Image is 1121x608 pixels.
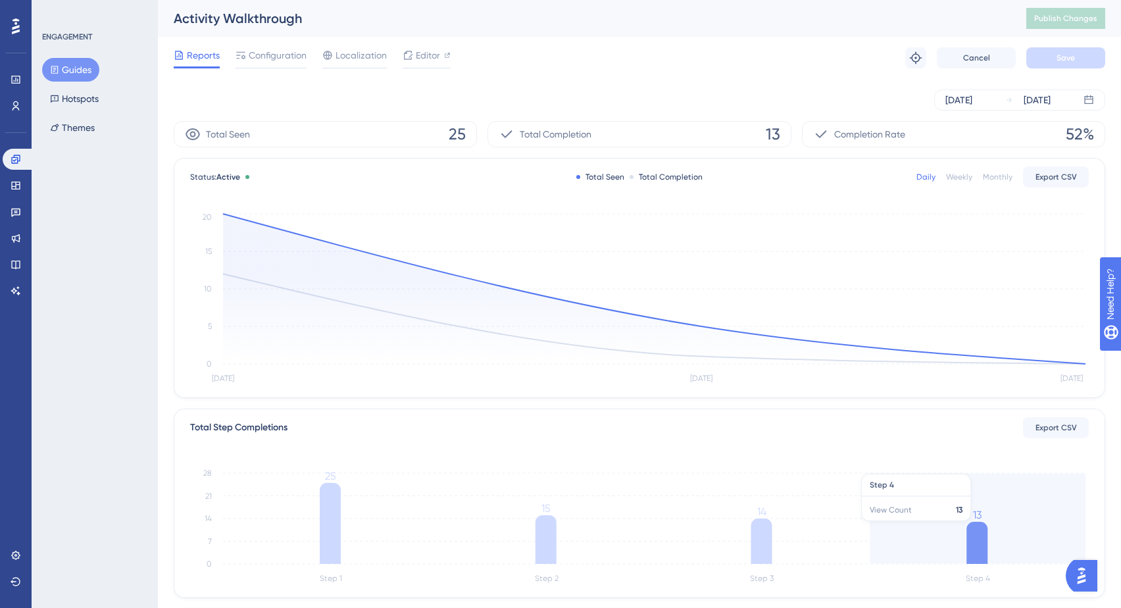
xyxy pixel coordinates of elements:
[174,9,993,28] div: Activity Walkthrough
[576,172,624,182] div: Total Seen
[757,505,766,518] tspan: 14
[42,116,103,139] button: Themes
[449,124,466,145] span: 25
[42,87,107,111] button: Hotspots
[336,47,387,63] span: Localization
[1034,13,1097,24] span: Publish Changes
[212,374,234,383] tspan: [DATE]
[207,559,212,569] tspan: 0
[1060,374,1083,383] tspan: [DATE]
[937,47,1016,68] button: Cancel
[205,514,212,523] tspan: 14
[208,537,212,546] tspan: 7
[973,509,982,521] tspan: 13
[690,374,712,383] tspan: [DATE]
[983,172,1012,182] div: Monthly
[190,172,240,182] span: Status:
[320,574,342,583] tspan: Step 1
[31,3,82,19] span: Need Help?
[834,126,905,142] span: Completion Rate
[1023,417,1089,438] button: Export CSV
[205,492,212,501] tspan: 21
[249,47,307,63] span: Configuration
[1023,166,1089,188] button: Export CSV
[1024,92,1051,108] div: [DATE]
[945,92,972,108] div: [DATE]
[42,32,92,42] div: ENGAGEMENT
[325,470,336,482] tspan: 25
[963,53,990,63] span: Cancel
[187,47,220,63] span: Reports
[203,213,212,222] tspan: 20
[205,247,212,256] tspan: 15
[206,126,250,142] span: Total Seen
[216,172,240,182] span: Active
[1035,422,1077,433] span: Export CSV
[1026,8,1105,29] button: Publish Changes
[204,284,212,293] tspan: 10
[541,502,551,515] tspan: 15
[1035,172,1077,182] span: Export CSV
[966,574,990,583] tspan: Step 4
[1066,124,1094,145] span: 52%
[203,469,212,478] tspan: 28
[416,47,440,63] span: Editor
[916,172,935,182] div: Daily
[946,172,972,182] div: Weekly
[208,322,212,331] tspan: 5
[1026,47,1105,68] button: Save
[750,574,774,583] tspan: Step 3
[42,58,99,82] button: Guides
[207,359,212,368] tspan: 0
[190,420,287,436] div: Total Step Completions
[766,124,780,145] span: 13
[630,172,703,182] div: Total Completion
[1057,53,1075,63] span: Save
[520,126,591,142] span: Total Completion
[535,574,559,583] tspan: Step 2
[1066,556,1105,595] iframe: UserGuiding AI Assistant Launcher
